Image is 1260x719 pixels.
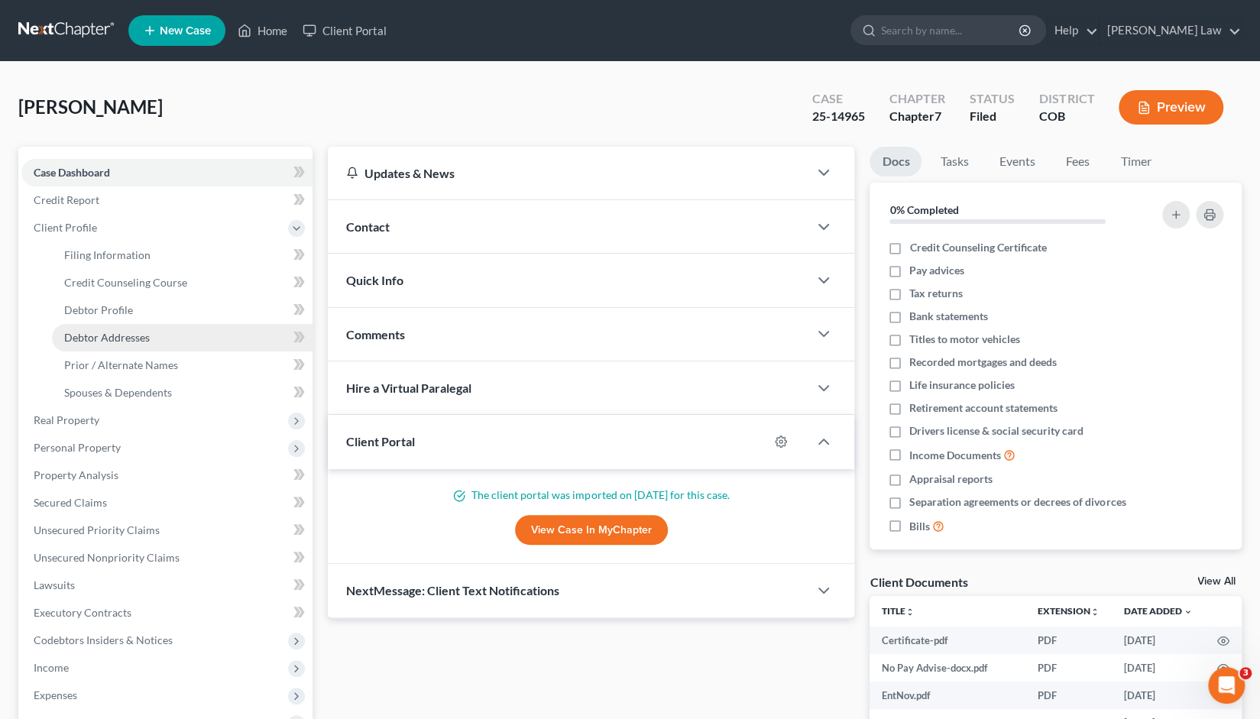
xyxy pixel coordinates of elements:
[870,682,1025,709] td: EntNov.pdf
[909,494,1126,510] span: Separation agreements or decrees of divorces
[64,248,151,261] span: Filing Information
[1039,108,1094,125] div: COB
[909,519,930,534] span: Bills
[34,551,180,564] span: Unsecured Nonpriority Claims
[1197,576,1236,587] a: View All
[52,351,313,379] a: Prior / Alternate Names
[812,90,865,108] div: Case
[346,273,403,287] span: Quick Info
[909,286,963,301] span: Tax returns
[870,147,922,177] a: Docs
[934,108,941,123] span: 7
[34,523,160,536] span: Unsecured Priority Claims
[34,166,110,179] span: Case Dashboard
[34,413,99,426] span: Real Property
[986,147,1047,177] a: Events
[21,544,313,572] a: Unsecured Nonpriority Claims
[889,203,958,216] strong: 0% Completed
[1039,90,1094,108] div: District
[21,599,313,627] a: Executory Contracts
[881,16,1021,44] input: Search by name...
[909,448,1001,463] span: Income Documents
[34,606,131,619] span: Executory Contracts
[870,654,1025,682] td: No Pay Advise-docx.pdf
[52,269,313,296] a: Credit Counseling Course
[346,219,390,234] span: Contact
[1090,607,1100,617] i: unfold_more
[909,309,988,324] span: Bank statements
[909,263,964,278] span: Pay advices
[909,400,1058,416] span: Retirement account statements
[34,496,107,509] span: Secured Claims
[1119,90,1223,125] button: Preview
[970,90,1015,108] div: Status
[909,240,1046,255] span: Credit Counseling Certificate
[346,487,836,503] p: The client portal was imported on [DATE] for this case.
[21,186,313,214] a: Credit Report
[889,90,945,108] div: Chapter
[346,381,471,395] span: Hire a Virtual Paralegal
[346,434,415,449] span: Client Portal
[870,574,967,590] div: Client Documents
[1124,605,1193,617] a: Date Added expand_more
[346,327,405,342] span: Comments
[1025,627,1112,654] td: PDF
[34,221,97,234] span: Client Profile
[1047,17,1098,44] a: Help
[21,462,313,489] a: Property Analysis
[295,17,394,44] a: Client Portal
[1038,605,1100,617] a: Extensionunfold_more
[52,241,313,269] a: Filing Information
[346,165,790,181] div: Updates & News
[64,386,172,399] span: Spouses & Dependents
[1239,667,1252,679] span: 3
[1112,627,1205,654] td: [DATE]
[1184,607,1193,617] i: expand_more
[34,633,173,646] span: Codebtors Insiders & Notices
[1025,682,1112,709] td: PDF
[64,358,178,371] span: Prior / Alternate Names
[64,331,150,344] span: Debtor Addresses
[21,517,313,544] a: Unsecured Priority Claims
[1025,654,1112,682] td: PDF
[1112,654,1205,682] td: [DATE]
[34,688,77,701] span: Expenses
[1112,682,1205,709] td: [DATE]
[21,489,313,517] a: Secured Claims
[909,355,1057,370] span: Recorded mortgages and deeds
[870,627,1025,654] td: Certificate-pdf
[21,159,313,186] a: Case Dashboard
[515,515,668,546] a: View Case in MyChapter
[1053,147,1102,177] a: Fees
[18,96,163,118] span: [PERSON_NAME]
[52,324,313,351] a: Debtor Addresses
[21,572,313,599] a: Lawsuits
[909,332,1020,347] span: Titles to motor vehicles
[34,578,75,591] span: Lawsuits
[909,377,1015,393] span: Life insurance policies
[34,661,69,674] span: Income
[970,108,1015,125] div: Filed
[64,303,133,316] span: Debtor Profile
[230,17,295,44] a: Home
[905,607,915,617] i: unfold_more
[160,25,211,37] span: New Case
[1100,17,1241,44] a: [PERSON_NAME] Law
[909,471,993,487] span: Appraisal reports
[52,296,313,324] a: Debtor Profile
[909,423,1083,439] span: Drivers license & social security card
[928,147,980,177] a: Tasks
[889,108,945,125] div: Chapter
[882,605,915,617] a: Titleunfold_more
[64,276,187,289] span: Credit Counseling Course
[1208,667,1245,704] iframe: Intercom live chat
[346,583,559,598] span: NextMessage: Client Text Notifications
[52,379,313,406] a: Spouses & Dependents
[812,108,865,125] div: 25-14965
[34,441,121,454] span: Personal Property
[1108,147,1163,177] a: Timer
[34,193,99,206] span: Credit Report
[34,468,118,481] span: Property Analysis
